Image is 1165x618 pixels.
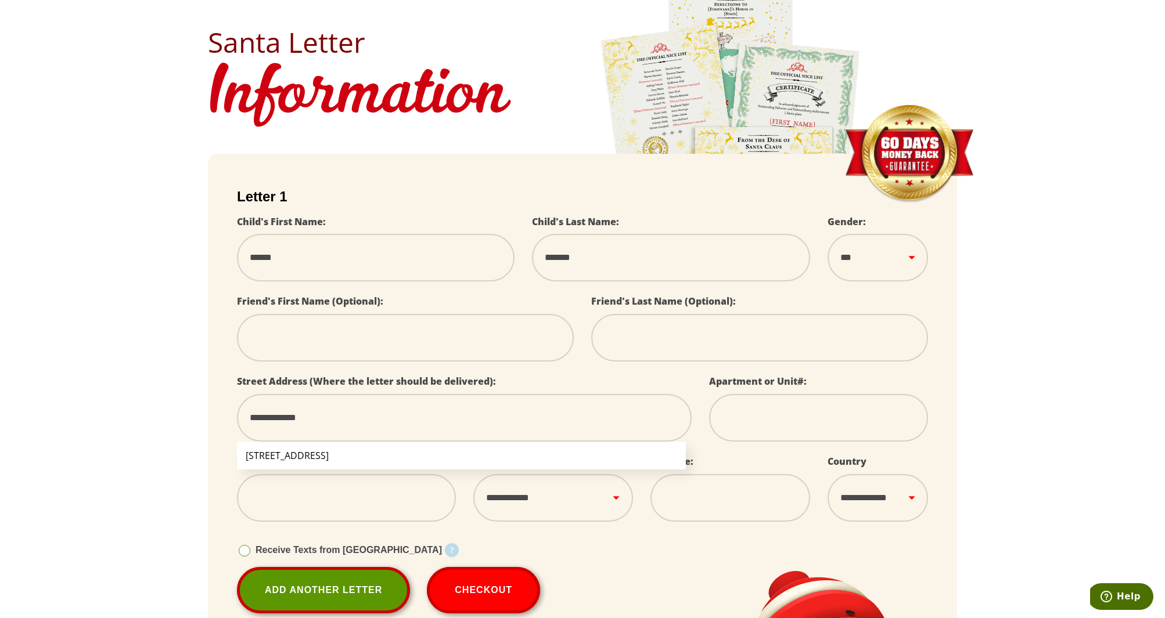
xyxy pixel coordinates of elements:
[709,375,807,388] label: Apartment or Unit#:
[591,295,736,308] label: Friend's Last Name (Optional):
[237,295,383,308] label: Friend's First Name (Optional):
[208,28,957,56] h2: Santa Letter
[1090,583,1153,612] iframe: Opens a widget where you can find more information
[237,215,326,228] label: Child's First Name:
[532,215,619,228] label: Child's Last Name:
[237,189,928,205] h2: Letter 1
[208,56,957,136] h1: Information
[427,567,540,613] button: Checkout
[828,215,866,228] label: Gender:
[256,545,442,555] span: Receive Texts from [GEOGRAPHIC_DATA]
[237,442,686,469] li: [STREET_ADDRESS]
[828,455,866,468] label: Country
[844,104,975,204] img: Money Back Guarantee
[237,375,496,388] label: Street Address (Where the letter should be delivered):
[237,567,410,613] a: Add Another Letter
